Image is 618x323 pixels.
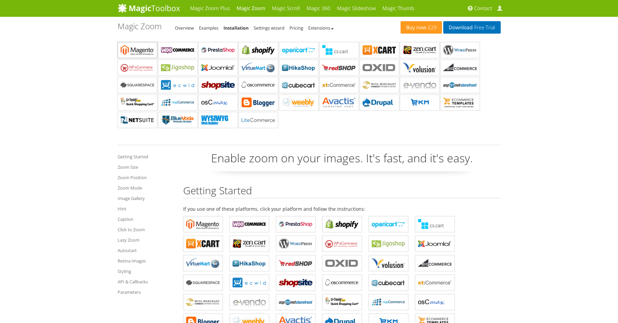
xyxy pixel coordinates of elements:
[254,25,285,31] a: Settings wizard
[418,297,452,307] b: Magic Zoom for osCMax
[233,258,266,268] b: Magic Zoom for HikaShop
[199,25,218,31] a: Examples
[118,153,173,161] a: Getting Started
[118,42,157,58] a: Magic Zoom for Magento
[118,226,173,234] a: Click to Zoom
[276,236,316,252] a: Magic Zoom for WordPress
[360,94,399,111] a: Magic Zoom for Drupal
[233,297,266,307] b: Magic Zoom for e-vendo
[183,185,501,198] h2: Getting Started
[400,94,440,111] a: Magic Zoom for EKM
[319,42,359,58] a: Magic Zoom for CS-Cart
[118,163,173,171] a: Zoom Size
[158,77,198,93] a: Magic Zoom for ECWID
[121,115,154,125] b: Magic Zoom for NetSuite
[279,297,313,307] b: Magic Zoom for AspDotNetStorefront
[325,258,359,268] b: Magic Zoom for OXID
[403,63,437,73] b: Magic Zoom for Volusion
[242,63,275,73] b: Magic Zoom for VirtueMart
[118,267,173,275] a: Styling
[325,278,359,288] b: Magic Zoom for osCommerce
[440,42,480,58] a: Magic Zoom for WordPress
[279,42,319,58] a: Magic Zoom for OpenCart
[418,278,452,288] b: Magic Zoom for xt:Commerce
[230,294,269,310] a: Magic Zoom for e-vendo
[198,42,238,58] a: Magic Zoom for PrestaShop
[369,275,408,291] a: Magic Zoom for CubeCart
[279,77,319,93] a: Magic Zoom for CubeCart
[443,21,500,34] a: DownloadFree Trial
[443,63,477,73] b: Magic Zoom for Bigcommerce
[239,94,278,111] a: Magic Zoom for Blogger
[233,239,266,249] b: Magic Zoom for Zen Cart
[233,219,266,229] b: Magic Zoom for WooCommerce
[118,3,180,13] img: MagicToolbox.com - Image tools for your website
[400,77,440,93] a: Magic Zoom for e-vendo
[369,294,408,310] a: Magic Zoom for nopCommerce
[369,216,408,232] a: Magic Zoom for OpenCart
[360,77,399,93] a: Magic Zoom for Miva Merchant
[415,294,455,310] a: Magic Zoom for osCMax
[201,97,235,108] b: Magic Zoom for osCMax
[276,275,316,291] a: Magic Zoom for ShopSite
[223,25,249,31] a: Installation
[242,97,275,108] b: Magic Zoom for Blogger
[118,184,173,192] a: Zoom Mode
[186,239,220,249] b: Magic Zoom for X-Cart
[322,63,356,73] b: Magic Zoom for redSHOP
[242,45,275,55] b: Magic Zoom for Shopify
[443,45,477,55] b: Magic Zoom for WordPress
[363,63,396,73] b: Magic Zoom for OXID
[118,205,173,213] a: Hint
[118,77,157,93] a: Magic Zoom for Squarespace
[372,239,405,249] b: Magic Zoom for Jigoshop
[121,63,154,73] b: Magic Zoom for WP e-Commerce
[121,97,154,108] b: Magic Zoom for GoDaddy Shopping Cart
[118,236,173,244] a: Lazy Zoom
[183,236,223,252] a: Magic Zoom for X-Cart
[319,59,359,76] a: Magic Zoom for redSHOP
[369,236,408,252] a: Magic Zoom for Jigoshop
[118,257,173,265] a: Retina Images
[201,80,235,90] b: Magic Zoom for ShopSite
[418,258,452,268] b: Magic Zoom for Bigcommerce
[118,173,173,181] a: Zoom Position
[158,59,198,76] a: Magic Zoom for Jigoshop
[415,216,455,232] a: Magic Zoom for CS-Cart
[186,258,220,268] b: Magic Zoom for VirtueMart
[282,63,316,73] b: Magic Zoom for HikaShop
[121,80,154,90] b: Magic Zoom for Squarespace
[282,97,316,108] b: Magic Zoom for Weebly
[308,25,333,31] a: Extensions
[198,112,238,128] a: Magic Zoom for WYSIWYG
[415,275,455,291] a: Magic Zoom for xt:Commerce
[242,115,275,125] b: Magic Zoom for LiteCommerce
[183,275,223,291] a: Magic Zoom for Squarespace
[279,219,313,229] b: Magic Zoom for PrestaShop
[372,258,405,268] b: Magic Zoom for Volusion
[443,80,477,90] b: Magic Zoom for AspDotNetStorefront
[161,97,195,108] b: Magic Zoom for nopCommerce
[239,77,278,93] a: Magic Zoom for osCommerce
[279,239,313,249] b: Magic Zoom for WordPress
[322,255,362,271] a: Magic Zoom for OXID
[282,45,316,55] b: Magic Zoom for OpenCart
[183,255,223,271] a: Magic Zoom for VirtueMart
[201,45,235,55] b: Magic Zoom for PrestaShop
[158,42,198,58] a: Magic Zoom for WooCommerce
[400,42,440,58] a: Magic Zoom for Zen Cart
[183,150,501,171] p: Enable zoom on your images. It's fast, and it's easy.
[418,219,452,229] b: Magic Zoom for CS-Cart
[186,219,220,229] b: Magic Zoom for Magento
[372,219,405,229] b: Magic Zoom for OpenCart
[403,45,437,55] b: Magic Zoom for Zen Cart
[158,112,198,128] a: Magic Zoom for BlueVoda
[230,216,269,232] a: Magic Zoom for WooCommerce
[161,45,195,55] b: Magic Zoom for WooCommerce
[242,80,275,90] b: Magic Zoom for osCommerce
[363,97,396,108] b: Magic Zoom for Drupal
[121,45,154,55] b: Magic Zoom for Magento
[279,278,313,288] b: Magic Zoom for ShopSite
[325,219,359,229] b: Magic Zoom for Shopify
[118,215,173,223] a: Caption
